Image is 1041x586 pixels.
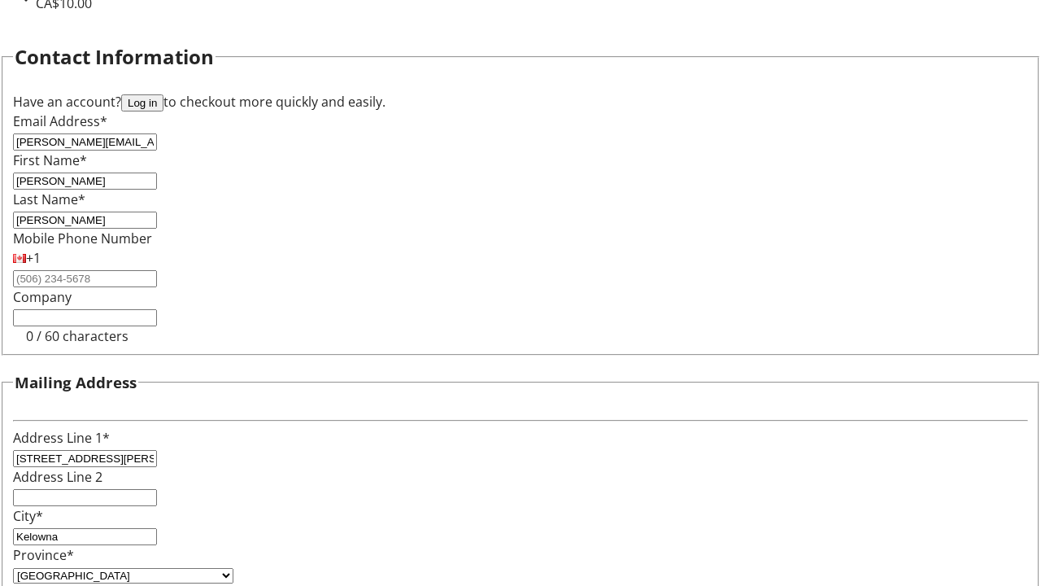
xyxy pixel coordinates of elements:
[121,94,163,112] button: Log in
[13,468,102,486] label: Address Line 2
[13,546,74,564] label: Province*
[13,429,110,447] label: Address Line 1*
[13,450,157,467] input: Address
[13,507,43,525] label: City*
[13,270,157,287] input: (506) 234-5678
[13,190,85,208] label: Last Name*
[13,288,72,306] label: Company
[13,151,87,169] label: First Name*
[15,42,214,72] h2: Contact Information
[13,112,107,130] label: Email Address*
[26,327,128,345] tr-character-limit: 0 / 60 characters
[13,230,152,247] label: Mobile Phone Number
[13,528,157,545] input: City
[15,371,137,394] h3: Mailing Address
[13,92,1028,112] div: Have an account? to checkout more quickly and easily.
